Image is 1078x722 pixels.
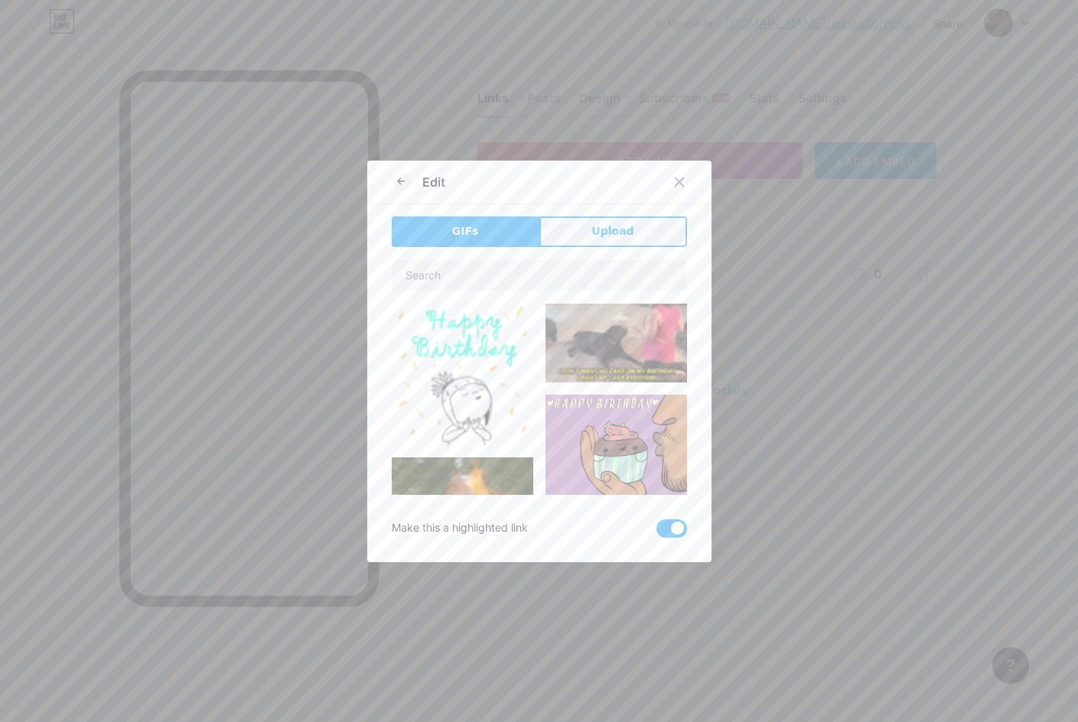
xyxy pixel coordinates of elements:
img: Gihpy [546,304,687,383]
img: Gihpy [546,395,687,496]
span: Upload [591,223,633,239]
div: Make this a highlighted link [392,519,528,538]
button: Upload [539,216,687,247]
span: GIFs [452,223,479,239]
img: Gihpy [392,304,533,445]
img: Gihpy [392,457,533,654]
button: GIFs [392,216,539,247]
div: Edit [422,173,445,191]
input: Search [392,260,686,291]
